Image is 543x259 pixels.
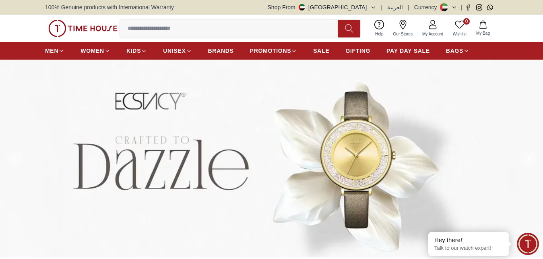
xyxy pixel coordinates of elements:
a: Our Stores [388,18,417,39]
span: Wishlist [450,31,470,37]
img: United Arab Emirates [299,4,305,10]
span: PAY DAY SALE [386,47,430,55]
span: BAGS [446,47,463,55]
span: | [460,3,462,11]
div: Currency [414,3,440,11]
span: 0 [463,18,470,25]
span: My Bag [473,30,493,36]
a: KIDS [126,44,147,58]
a: 0Wishlist [448,18,471,39]
img: ... [48,20,118,37]
span: Our Stores [390,31,416,37]
button: My Bag [471,19,495,38]
a: BRANDS [208,44,234,58]
a: Instagram [476,4,482,10]
a: Help [370,18,388,39]
p: Talk to our watch expert! [434,245,503,252]
a: BAGS [446,44,469,58]
span: GIFTING [345,47,370,55]
span: BRANDS [208,47,234,55]
span: MEN [45,47,58,55]
span: | [381,3,383,11]
button: Shop From[GEOGRAPHIC_DATA] [268,3,376,11]
a: Whatsapp [487,4,493,10]
a: SALE [313,44,329,58]
button: العربية [387,3,403,11]
a: MEN [45,44,64,58]
a: PAY DAY SALE [386,44,430,58]
a: UNISEX [163,44,192,58]
a: PROMOTIONS [250,44,297,58]
div: Hey there! [434,236,503,244]
a: GIFTING [345,44,370,58]
span: WOMEN [81,47,104,55]
span: PROMOTIONS [250,47,291,55]
div: Chat Widget [517,233,539,255]
span: | [408,3,409,11]
span: UNISEX [163,47,186,55]
span: My Account [419,31,446,37]
span: 100% Genuine products with International Warranty [45,3,174,11]
span: KIDS [126,47,141,55]
a: Facebook [465,4,471,10]
span: Help [372,31,387,37]
span: SALE [313,47,329,55]
a: WOMEN [81,44,110,58]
